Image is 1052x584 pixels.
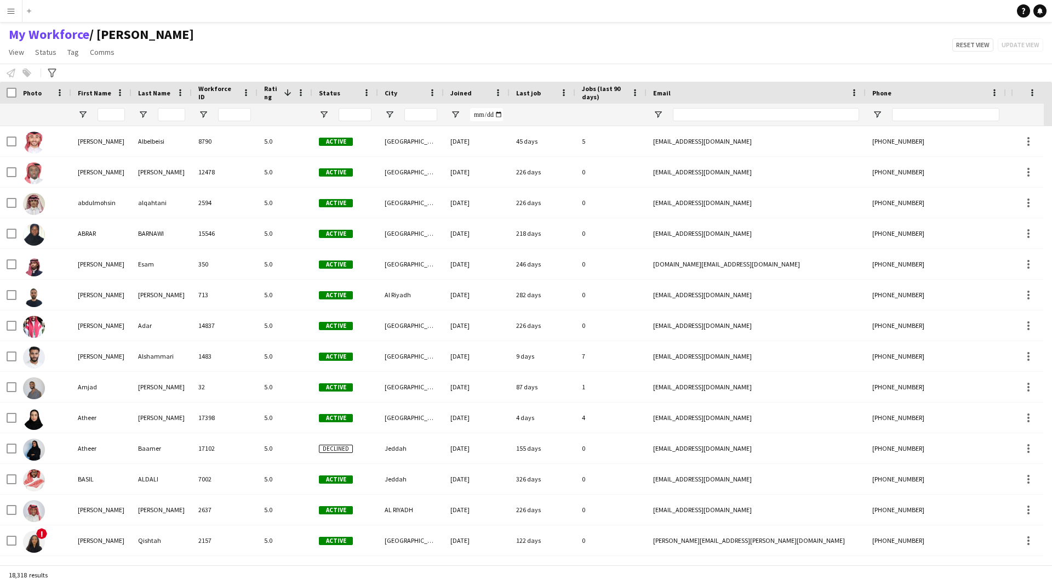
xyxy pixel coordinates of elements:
div: Albelbeisi [131,126,192,156]
div: [EMAIL_ADDRESS][DOMAIN_NAME] [647,188,866,218]
div: 8790 [192,126,258,156]
div: [EMAIL_ADDRESS][DOMAIN_NAME] [647,341,866,371]
div: [EMAIL_ADDRESS][DOMAIN_NAME] [647,157,866,187]
div: [GEOGRAPHIC_DATA] [378,372,444,402]
div: 0 [575,280,647,310]
button: Open Filter Menu [872,110,882,120]
div: 7002 [192,464,258,494]
div: [DATE] [444,280,510,310]
div: [GEOGRAPHIC_DATA] [378,126,444,156]
div: [DATE] [444,341,510,371]
div: [PERSON_NAME] [131,372,192,402]
div: alqahtani [131,188,192,218]
input: Last Name Filter Input [158,108,185,121]
span: Last job [516,89,541,97]
div: [PERSON_NAME] [71,157,131,187]
div: 0 [575,188,647,218]
img: BASIL ALDALI [23,469,45,491]
div: ABRAR [71,218,131,248]
div: [DATE] [444,495,510,525]
span: Active [319,506,353,514]
img: abdulmohsin alqahtani [23,193,45,215]
div: [PERSON_NAME] [131,157,192,187]
div: [PHONE_NUMBER] [866,525,1006,555]
img: Ali Alshammari [23,347,45,368]
div: [PHONE_NUMBER] [866,218,1006,248]
div: [PERSON_NAME] [71,249,131,279]
span: Active [319,383,353,392]
span: Joined [450,89,472,97]
span: Active [319,291,353,299]
div: [DATE] [444,402,510,433]
div: [GEOGRAPHIC_DATA] [378,310,444,341]
div: 5.0 [258,495,312,525]
div: 5.0 [258,372,312,402]
div: 7 [575,341,647,371]
div: [DATE] [444,218,510,248]
div: [DATE] [444,249,510,279]
div: [EMAIL_ADDRESS][DOMAIN_NAME] [647,464,866,494]
div: [GEOGRAPHIC_DATA] [378,188,444,218]
span: Active [319,230,353,238]
img: Batoul Qishtah [23,531,45,553]
div: [EMAIL_ADDRESS][DOMAIN_NAME] [647,218,866,248]
div: [PERSON_NAME] [131,402,192,433]
span: Status [35,47,56,57]
div: 14837 [192,310,258,341]
div: Al Riyadh [378,280,444,310]
a: Status [31,45,61,59]
div: [GEOGRAPHIC_DATA] [378,218,444,248]
div: 12478 [192,157,258,187]
div: [EMAIL_ADDRESS][DOMAIN_NAME] [647,402,866,433]
div: [EMAIL_ADDRESS][DOMAIN_NAME] [647,495,866,525]
div: [DATE] [444,525,510,555]
button: Reset view [952,38,993,52]
span: ! [36,528,47,539]
div: 32 [192,372,258,402]
span: Active [319,138,353,146]
div: 5.0 [258,310,312,341]
div: [PHONE_NUMBER] [866,464,1006,494]
div: 5.0 [258,157,312,187]
div: [GEOGRAPHIC_DATA] [378,525,444,555]
div: 2637 [192,495,258,525]
div: [PHONE_NUMBER] [866,372,1006,402]
div: Adar [131,310,192,341]
div: 5 [575,126,647,156]
span: Comms [90,47,115,57]
button: Open Filter Menu [653,110,663,120]
span: Jobs (last 90 days) [582,84,627,101]
div: 9 days [510,341,575,371]
div: 0 [575,218,647,248]
app-action-btn: Advanced filters [45,66,59,80]
div: [DATE] [444,433,510,463]
div: 326 days [510,464,575,494]
span: Active [319,260,353,269]
div: 0 [575,310,647,341]
input: First Name Filter Input [98,108,125,121]
div: 282 days [510,280,575,310]
div: [PHONE_NUMBER] [866,495,1006,525]
div: 5.0 [258,249,312,279]
div: [PHONE_NUMBER] [866,402,1006,433]
div: 122 days [510,525,575,555]
span: City [385,89,397,97]
span: View [9,47,24,57]
div: [PERSON_NAME] [71,310,131,341]
div: 0 [575,433,647,463]
div: 5.0 [258,341,312,371]
div: [DATE] [444,310,510,341]
div: [PHONE_NUMBER] [866,310,1006,341]
span: Musab Alamri [89,26,194,43]
img: Amjad Ahmed [23,377,45,399]
a: Comms [85,45,119,59]
div: 0 [575,464,647,494]
div: ALDALI [131,464,192,494]
div: [PERSON_NAME] [71,341,131,371]
img: Bassam Almuwallad [23,500,45,522]
div: 1 [575,372,647,402]
img: ABRAR BARNAWI [23,224,45,246]
div: Baamer [131,433,192,463]
div: Amjad [71,372,131,402]
div: Atheer [71,402,131,433]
